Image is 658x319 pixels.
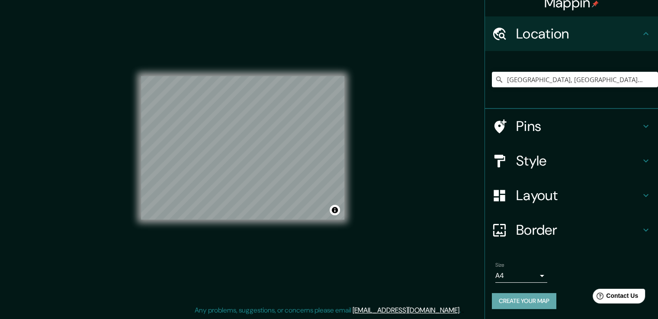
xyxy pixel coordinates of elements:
div: Border [485,213,658,247]
div: Location [485,16,658,51]
canvas: Map [141,76,344,220]
h4: Style [516,152,641,169]
input: Pick your city or area [492,72,658,87]
h4: Pins [516,118,641,135]
img: pin-icon.png [592,0,599,7]
div: . [461,305,462,316]
div: . [462,305,464,316]
iframe: Help widget launcher [581,285,648,309]
h4: Layout [516,187,641,204]
div: Style [485,144,658,178]
div: Layout [485,178,658,213]
h4: Location [516,25,641,42]
button: Toggle attribution [330,205,340,215]
h4: Border [516,221,641,239]
div: A4 [495,269,547,283]
a: [EMAIL_ADDRESS][DOMAIN_NAME] [353,306,459,315]
label: Size [495,262,504,269]
p: Any problems, suggestions, or concerns please email . [195,305,461,316]
div: Pins [485,109,658,144]
button: Create your map [492,293,556,309]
